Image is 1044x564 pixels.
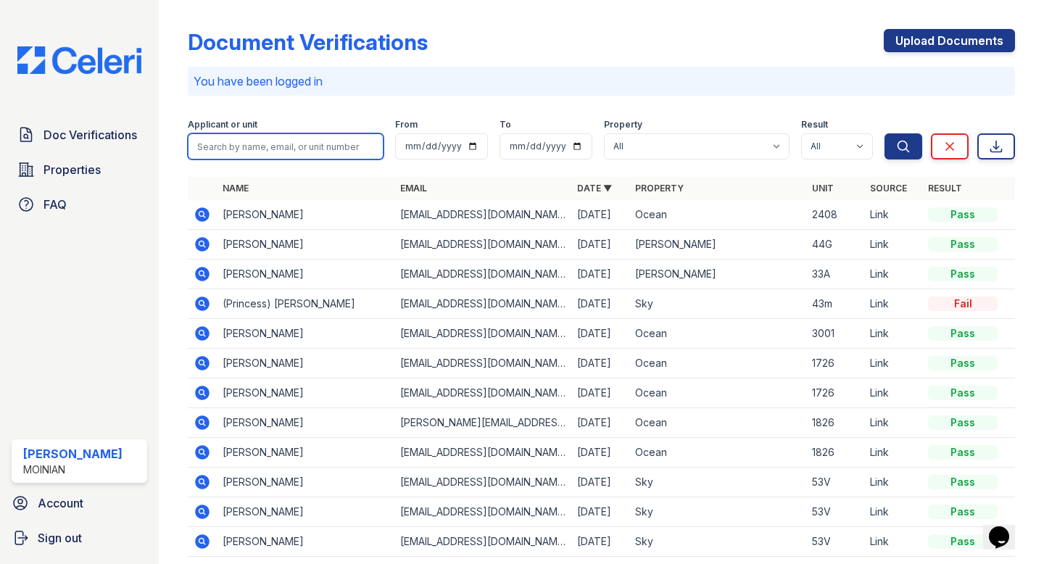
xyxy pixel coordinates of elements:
a: Properties [12,155,147,184]
td: [EMAIL_ADDRESS][DOMAIN_NAME] [394,349,571,378]
td: [PERSON_NAME] [217,349,394,378]
td: Link [864,527,922,557]
div: Pass [928,237,998,252]
td: [PERSON_NAME] [217,260,394,289]
td: [PERSON_NAME] [217,527,394,557]
td: [PERSON_NAME] [217,319,394,349]
td: Link [864,289,922,319]
label: Result [801,119,828,130]
a: Property [635,183,684,194]
td: [EMAIL_ADDRESS][DOMAIN_NAME] [394,378,571,408]
label: To [500,119,511,130]
td: [EMAIL_ADDRESS][DOMAIN_NAME] [394,468,571,497]
td: Link [864,260,922,289]
td: Link [864,497,922,527]
span: FAQ [43,196,67,213]
td: [EMAIL_ADDRESS][DOMAIN_NAME] [394,527,571,557]
td: [DATE] [571,200,629,230]
span: Account [38,494,83,512]
td: 1726 [806,349,864,378]
td: 53V [806,497,864,527]
img: CE_Logo_Blue-a8612792a0a2168367f1c8372b55b34899dd931a85d93a1a3d3e32e68fde9ad4.png [6,46,153,74]
span: Sign out [38,529,82,547]
td: [DATE] [571,438,629,468]
td: Link [864,200,922,230]
td: 53V [806,468,864,497]
td: Link [864,378,922,408]
p: You have been logged in [194,72,1009,90]
td: Link [864,438,922,468]
td: [DATE] [571,289,629,319]
a: Account [6,489,153,518]
td: [DATE] [571,527,629,557]
td: Ocean [629,200,806,230]
td: [DATE] [571,230,629,260]
td: [PERSON_NAME] [217,497,394,527]
td: 53V [806,527,864,557]
div: Pass [928,267,998,281]
a: Email [400,183,427,194]
td: Sky [629,497,806,527]
td: Link [864,230,922,260]
div: Pass [928,415,998,430]
td: 1826 [806,408,864,438]
td: [EMAIL_ADDRESS][DOMAIN_NAME] [394,319,571,349]
td: Ocean [629,408,806,438]
td: [EMAIL_ADDRESS][DOMAIN_NAME] [394,438,571,468]
td: Link [864,319,922,349]
div: Pass [928,475,998,489]
td: Link [864,349,922,378]
a: Unit [812,183,834,194]
td: [PERSON_NAME] [629,260,806,289]
td: [EMAIL_ADDRESS][DOMAIN_NAME] [394,230,571,260]
td: Sky [629,527,806,557]
label: From [395,119,418,130]
label: Property [604,119,642,130]
td: (Princess) [PERSON_NAME] [217,289,394,319]
td: 43m [806,289,864,319]
td: [DATE] [571,468,629,497]
td: [DATE] [571,408,629,438]
td: 44G [806,230,864,260]
td: [PERSON_NAME] [217,408,394,438]
td: 3001 [806,319,864,349]
td: [PERSON_NAME] [217,230,394,260]
label: Applicant or unit [188,119,257,130]
td: 1826 [806,438,864,468]
td: [DATE] [571,260,629,289]
td: [PERSON_NAME][EMAIL_ADDRESS][DOMAIN_NAME] [394,408,571,438]
td: [PERSON_NAME] [217,438,394,468]
div: Pass [928,386,998,400]
div: Pass [928,534,998,549]
a: FAQ [12,190,147,219]
div: Pass [928,326,998,341]
td: 33A [806,260,864,289]
div: [PERSON_NAME] [23,445,123,463]
div: Pass [928,207,998,222]
a: Sign out [6,523,153,552]
input: Search by name, email, or unit number [188,133,384,159]
td: [PERSON_NAME] [217,200,394,230]
a: Upload Documents [884,29,1015,52]
div: Pass [928,356,998,370]
td: [DATE] [571,378,629,408]
td: Ocean [629,438,806,468]
a: Name [223,183,249,194]
td: 2408 [806,200,864,230]
div: Pass [928,505,998,519]
a: Doc Verifications [12,120,147,149]
td: Link [864,408,922,438]
td: [PERSON_NAME] [629,230,806,260]
td: Ocean [629,378,806,408]
td: Ocean [629,349,806,378]
td: [EMAIL_ADDRESS][DOMAIN_NAME] [394,497,571,527]
td: Sky [629,468,806,497]
span: Doc Verifications [43,126,137,144]
td: Link [864,468,922,497]
td: [DATE] [571,319,629,349]
td: [EMAIL_ADDRESS][DOMAIN_NAME] [394,260,571,289]
div: Fail [928,296,998,311]
span: Properties [43,161,101,178]
td: Ocean [629,319,806,349]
